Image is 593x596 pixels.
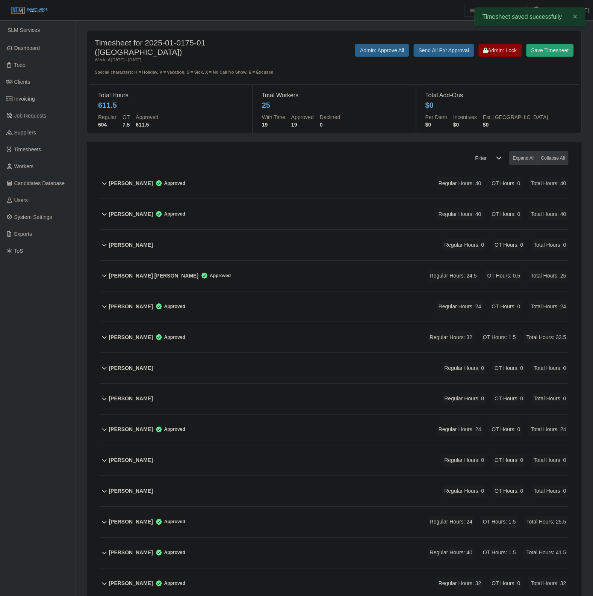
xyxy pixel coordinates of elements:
[479,44,522,57] button: Admin: Lock
[100,168,569,199] button: [PERSON_NAME] Approved Regular Hours: 40 OT Hours: 0 Total Hours: 40
[262,121,285,128] dd: 19
[529,177,569,190] span: Total Hours: 40
[98,91,244,100] dt: Total Hours
[123,121,130,128] dd: 7.5
[153,549,185,557] span: Approved
[524,547,569,559] span: Total Hours: 41.5
[425,121,447,128] dd: $0
[100,445,569,476] button: [PERSON_NAME] Regular Hours: 0 OT Hours: 0 Total Hours: 0
[291,121,314,128] dd: 19
[95,38,288,57] h4: Timesheet for 2025-01-0175-01 ([GEOGRAPHIC_DATA])
[153,180,185,187] span: Approved
[109,241,153,249] b: [PERSON_NAME]
[100,291,569,322] button: [PERSON_NAME] Approved Regular Hours: 24 OT Hours: 0 Total Hours: 24
[100,538,569,568] button: [PERSON_NAME] Approved Regular Hours: 40 OT Hours: 1.5 Total Hours: 41.5
[136,113,159,121] dt: Approved
[436,177,484,190] span: Regular Hours: 40
[14,130,36,136] span: Suppliers
[98,121,116,128] dd: 604
[291,113,314,121] dt: Approved
[153,580,185,587] span: Approved
[493,393,526,405] span: OT Hours: 0
[14,113,47,119] span: Job Requests
[475,8,585,26] div: Timesheet saved successfully
[14,62,26,68] span: Todo
[109,426,153,434] b: [PERSON_NAME]
[532,393,569,405] span: Total Hours: 0
[95,57,288,63] div: Week of [DATE] - [DATE]
[442,485,487,498] span: Regular Hours: 0
[153,210,185,218] span: Approved
[529,578,569,590] span: Total Hours: 32
[414,44,474,57] button: Send All For Approval
[198,272,231,279] span: Approved
[425,113,447,121] dt: Per Diem
[100,261,569,291] button: [PERSON_NAME] [PERSON_NAME] Approved Regular Hours: 24.5 OT Hours: 0.5 Total Hours: 25
[532,362,569,374] span: Total Hours: 0
[529,270,569,282] span: Total Hours: 25
[153,303,185,310] span: Approved
[490,300,523,313] span: OT Hours: 0
[8,27,40,33] span: SLM Services
[136,121,159,128] dd: 611.5
[109,333,153,341] b: [PERSON_NAME]
[483,121,548,128] dd: $0
[490,578,523,590] span: OT Hours: 0
[100,230,569,260] button: [PERSON_NAME] Regular Hours: 0 OT Hours: 0 Total Hours: 0
[490,424,523,436] span: OT Hours: 0
[109,487,153,495] b: [PERSON_NAME]
[442,393,487,405] span: Regular Hours: 0
[529,208,569,220] span: Total Hours: 40
[485,270,523,282] span: OT Hours: 0.5
[14,214,52,220] span: System Settings
[14,197,28,203] span: Users
[355,44,409,57] button: Admin: Approve All
[100,199,569,229] button: [PERSON_NAME] Approved Regular Hours: 40 OT Hours: 0 Total Hours: 40
[428,331,475,344] span: Regular Hours: 32
[100,322,569,353] button: [PERSON_NAME] Approved Regular Hours: 32 OT Hours: 1.5 Total Hours: 33.5
[425,91,570,100] dt: Total Add-Ons
[14,231,32,237] span: Exports
[100,415,569,445] button: [PERSON_NAME] Approved Regular Hours: 24 OT Hours: 0 Total Hours: 24
[484,47,517,53] span: Admin: Lock
[109,549,153,557] b: [PERSON_NAME]
[529,424,569,436] span: Total Hours: 24
[109,457,153,465] b: [PERSON_NAME]
[481,547,518,559] span: OT Hours: 1.5
[493,239,526,251] span: OT Hours: 0
[98,100,117,110] div: 611.5
[442,362,487,374] span: Regular Hours: 0
[123,113,130,121] dt: OT
[14,45,40,51] span: Dashboard
[493,485,526,498] span: OT Hours: 0
[436,424,484,436] span: Regular Hours: 24
[428,547,475,559] span: Regular Hours: 40
[546,6,589,14] a: [PERSON_NAME]
[100,353,569,383] button: [PERSON_NAME] Regular Hours: 0 OT Hours: 0 Total Hours: 0
[442,239,487,251] span: Regular Hours: 0
[442,454,487,467] span: Regular Hours: 0
[153,333,185,341] span: Approved
[109,180,153,187] b: [PERSON_NAME]
[262,100,270,110] div: 25
[490,177,523,190] span: OT Hours: 0
[14,180,65,186] span: Candidates Database
[109,364,153,372] b: [PERSON_NAME]
[465,4,527,17] input: Search
[109,272,199,280] b: [PERSON_NAME] [PERSON_NAME]
[481,331,518,344] span: OT Hours: 1.5
[14,248,23,254] span: ToS
[153,518,185,526] span: Approved
[262,113,285,121] dt: With Time
[481,516,518,528] span: OT Hours: 1.5
[532,239,569,251] span: Total Hours: 0
[14,79,30,85] span: Clients
[95,63,288,75] div: Special characters: H = Holiday, V = Vacation, S = Sick, X = No Call No Show, E = Excused
[320,113,340,121] dt: Declined
[529,300,569,313] span: Total Hours: 24
[538,151,569,165] button: Collapse All
[526,44,574,57] button: Save Timesheet
[100,476,569,507] button: [PERSON_NAME] Regular Hours: 0 OT Hours: 0 Total Hours: 0
[453,113,477,121] dt: Incentives
[453,121,477,128] dd: $0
